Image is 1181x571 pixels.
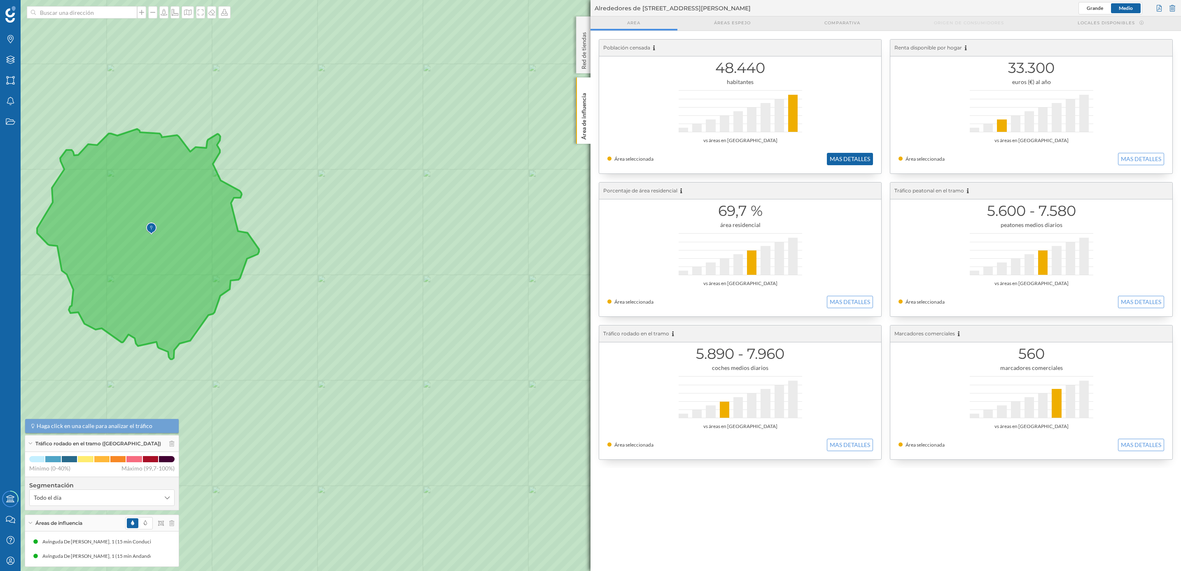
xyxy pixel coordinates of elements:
h1: 560 [899,346,1164,362]
span: Todo el día [34,494,61,502]
span: Soporte [16,6,46,13]
div: Renta disponible por hogar [890,40,1172,56]
span: Área seleccionada [906,299,945,305]
div: vs áreas en [GEOGRAPHIC_DATA] [607,136,873,145]
button: MAS DETALLES [1118,439,1164,451]
h4: Segmentación [29,481,175,489]
div: vs áreas en [GEOGRAPHIC_DATA] [899,136,1164,145]
div: Avinguda De [PERSON_NAME], 1 (15 min Conduciendo) [42,538,168,546]
button: MAS DETALLES [827,296,873,308]
span: Áreas espejo [714,20,751,26]
h1: 48.440 [607,60,873,76]
div: Marcadores comerciales [890,325,1172,342]
div: vs áreas en [GEOGRAPHIC_DATA] [607,279,873,288]
div: Porcentaje de área residencial [599,183,881,199]
div: marcadores comerciales [899,364,1164,372]
span: Area [627,20,640,26]
div: peatones medios diarios [899,221,1164,229]
div: vs áreas en [GEOGRAPHIC_DATA] [899,422,1164,431]
span: Tráfico rodado en el tramo ([GEOGRAPHIC_DATA]) [35,440,161,447]
span: Mínimo (0-40%) [29,464,70,473]
span: Máximo (99,7-100%) [121,464,175,473]
h1: 5.600 - 7.580 [899,203,1164,219]
div: Población censada [599,40,881,56]
span: Alrededores de [STREET_ADDRESS][PERSON_NAME] [595,4,751,12]
div: Avinguda De [PERSON_NAME], 1 (15 min Andando) [42,552,159,560]
span: Medio [1119,5,1133,11]
button: MAS DETALLES [1118,296,1164,308]
p: Área de influencia [580,90,588,140]
h1: 5.890 - 7.960 [607,346,873,362]
div: Tráfico rodado en el tramo [599,325,881,342]
span: Haga click en una calle para analizar el tráfico [37,422,152,430]
div: habitantes [607,78,873,86]
span: Área seleccionada [614,442,654,448]
button: MAS DETALLES [827,153,873,165]
button: MAS DETALLES [827,439,873,451]
span: Área seleccionada [614,299,654,305]
span: Origen de consumidores [934,20,1004,26]
img: Marker [146,220,156,237]
button: MAS DETALLES [1118,153,1164,165]
div: área residencial [607,221,873,229]
span: Locales disponibles [1078,20,1135,26]
div: vs áreas en [GEOGRAPHIC_DATA] [607,422,873,431]
div: Tráfico peatonal en el tramo [890,183,1172,199]
span: Área seleccionada [906,156,945,162]
span: Área seleccionada [906,442,945,448]
div: vs áreas en [GEOGRAPHIC_DATA] [899,279,1164,288]
img: Geoblink Logo [5,6,16,23]
div: euros (€) al año [899,78,1164,86]
span: Comparativa [824,20,860,26]
h1: 33.300 [899,60,1164,76]
p: Red de tiendas [580,29,588,69]
span: Áreas de influencia [35,520,82,527]
h1: 69,7 % [607,203,873,219]
div: coches medios diarios [607,364,873,372]
span: Grande [1087,5,1103,11]
span: Área seleccionada [614,156,654,162]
